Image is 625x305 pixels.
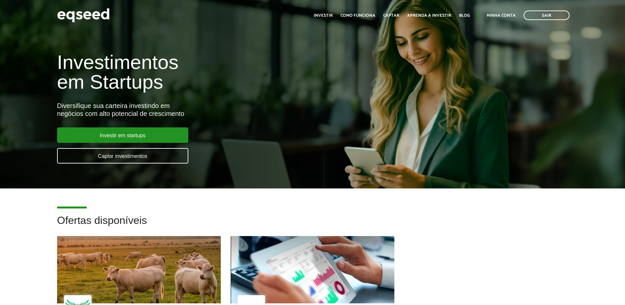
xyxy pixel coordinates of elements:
[383,13,399,18] a: Captar
[407,13,451,18] a: Aprenda a investir
[57,215,568,236] h2: Ofertas disponíveis
[57,102,360,118] div: Diversifique sua carteira investindo em negócios com alto potencial de crescimento
[57,148,188,163] a: Captar investimentos
[524,11,570,20] a: Sair
[57,127,188,143] a: Investir em startups
[341,13,375,18] a: Como funciona
[459,13,470,18] a: Blog
[487,13,516,18] a: Minha conta
[314,13,333,18] a: Investir
[57,53,360,92] h1: Investimentos em Startups
[57,7,110,24] img: EqSeed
